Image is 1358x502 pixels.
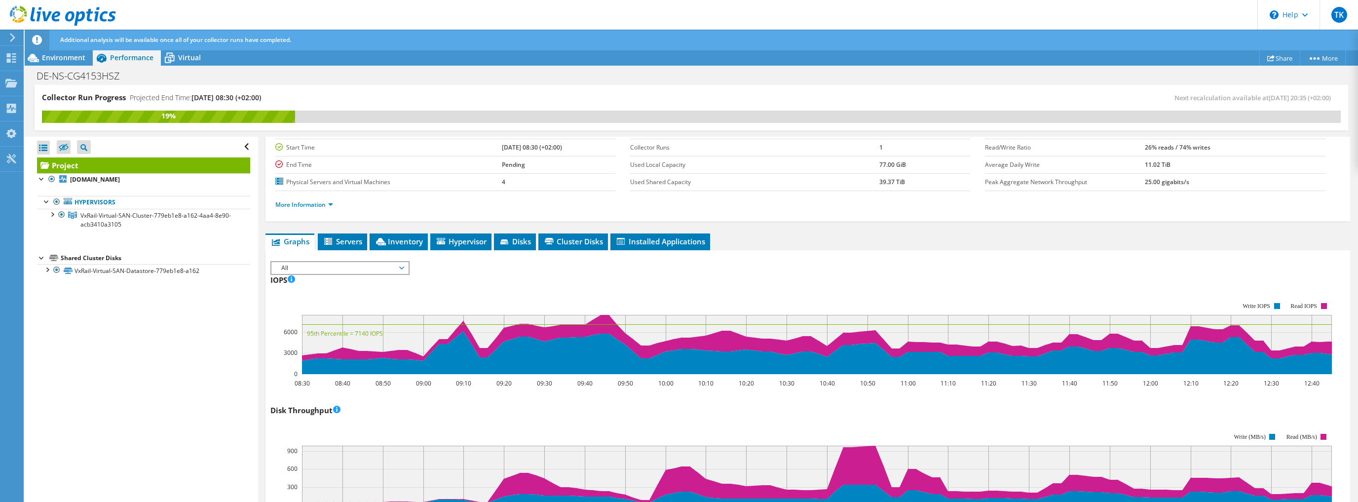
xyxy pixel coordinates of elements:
[1183,379,1198,387] text: 12:10
[284,348,298,357] text: 3000
[110,53,153,62] span: Performance
[779,379,794,387] text: 10:30
[900,379,915,387] text: 11:00
[1269,93,1331,102] span: [DATE] 20:35 (+02:00)
[630,177,879,187] label: Used Shared Capacity
[1145,160,1170,169] b: 11.02 TiB
[1174,93,1336,102] span: Next recalculation available at
[191,93,261,102] span: [DATE] 08:30 (+02:00)
[1243,303,1270,309] text: Write IOPS
[270,274,295,285] h3: IOPS
[375,236,423,246] span: Inventory
[294,370,298,378] text: 0
[275,143,502,153] label: Start Time
[80,211,231,229] span: VxRail-Virtual-SAN-Cluster-779eb1e8-a162-4aa4-8e90-acb3410a3105
[37,196,250,209] a: Hypervisors
[61,252,250,264] div: Shared Cluster Disks
[502,178,505,186] b: 4
[615,236,705,246] span: Installed Applications
[630,143,879,153] label: Collector Runs
[1304,379,1319,387] text: 12:40
[502,143,562,152] b: [DATE] 08:30 (+02:00)
[307,329,383,338] text: 95th Percentile = 7140 IOPS
[287,483,298,491] text: 300
[543,236,603,246] span: Cluster Disks
[940,379,955,387] text: 11:10
[1290,303,1317,309] text: Read IOPS
[879,178,905,186] b: 39.37 TiB
[577,379,592,387] text: 09:40
[1263,379,1279,387] text: 12:30
[502,160,525,169] b: Pending
[435,236,487,246] span: Hypervisor
[37,264,250,277] a: VxRail-Virtual-SAN-Datastore-779eb1e8-a162
[284,328,298,336] text: 6000
[860,379,875,387] text: 10:50
[37,173,250,186] a: [DOMAIN_NAME]
[323,236,362,246] span: Servers
[32,71,135,81] h1: DE-NS-CG4153HSZ
[630,160,879,170] label: Used Local Capacity
[1223,379,1238,387] text: 12:20
[70,175,120,184] b: [DOMAIN_NAME]
[499,236,531,246] span: Disks
[37,209,250,231] a: VxRail-Virtual-SAN-Cluster-779eb1e8-a162-4aa4-8e90-acb3410a3105
[985,160,1145,170] label: Average Daily Write
[536,379,552,387] text: 09:30
[1286,433,1317,440] text: Read (MB/s)
[985,177,1145,187] label: Peak Aggregate Network Throughput
[1331,7,1347,23] span: TK
[270,405,340,416] h3: Disk Throughput
[42,53,85,62] span: Environment
[1061,379,1077,387] text: 11:40
[335,379,350,387] text: 08:40
[1270,10,1279,19] svg: \n
[287,447,298,455] text: 900
[178,53,201,62] span: Virtual
[879,143,883,152] b: 1
[1259,50,1300,66] a: Share
[275,200,333,209] a: More Information
[819,379,834,387] text: 10:40
[130,92,261,103] h4: Projected End Time:
[275,160,502,170] label: End Time
[1234,433,1266,440] text: Write (MB/s)
[496,379,511,387] text: 09:20
[276,262,403,274] span: All
[1145,178,1189,186] b: 25.00 gigabits/s
[1102,379,1117,387] text: 11:50
[985,143,1145,153] label: Read/Write Ratio
[60,36,291,44] span: Additional analysis will be available once all of your collector runs have completed.
[738,379,754,387] text: 10:20
[275,177,502,187] label: Physical Servers and Virtual Machines
[270,236,309,246] span: Graphs
[698,379,713,387] text: 10:10
[879,160,906,169] b: 77.00 GiB
[1021,379,1036,387] text: 11:30
[658,379,673,387] text: 10:00
[1145,143,1210,152] b: 26% reads / 74% writes
[1300,50,1346,66] a: More
[981,379,996,387] text: 11:20
[617,379,633,387] text: 09:50
[415,379,431,387] text: 09:00
[1142,379,1158,387] text: 12:00
[375,379,390,387] text: 08:50
[294,379,309,387] text: 08:30
[455,379,471,387] text: 09:10
[37,157,250,173] a: Project
[42,111,295,121] div: 19%
[287,464,298,473] text: 600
